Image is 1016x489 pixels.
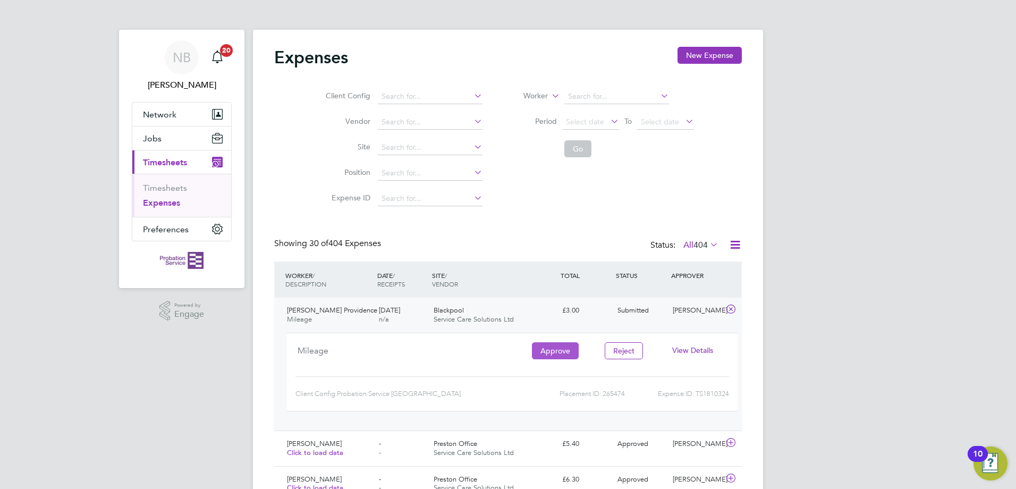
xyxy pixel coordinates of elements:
[434,448,514,457] span: Service Care Solutions Ltd
[323,91,370,100] label: Client Config
[143,198,180,208] a: Expenses
[378,191,482,206] input: Search for...
[143,109,176,120] span: Network
[174,310,204,319] span: Engage
[323,193,370,203] label: Expense ID
[159,301,205,321] a: Powered byEngage
[434,306,464,315] span: Blackpool
[295,385,486,402] div: Client Config:
[312,271,315,280] span: /
[132,40,232,91] a: NB[PERSON_NAME]
[287,306,377,315] span: [PERSON_NAME] Providence
[668,266,724,285] div: APPROVER
[429,266,558,293] div: SITE
[973,454,983,468] div: 10
[274,47,348,68] h2: Expenses
[174,301,204,310] span: Powered by
[668,471,724,488] div: [PERSON_NAME]
[283,266,375,293] div: WORKER
[298,342,521,368] div: Mileage
[509,116,557,126] label: Period
[564,89,669,104] input: Search for...
[486,385,625,402] div: Placement ID: 265474
[379,439,381,448] span: -
[377,280,405,288] span: RECEIPTS
[132,217,231,241] button: Preferences
[287,315,312,324] span: Mileage
[274,238,383,249] div: Showing
[143,183,187,193] a: Timesheets
[564,140,591,157] button: Go
[393,271,395,280] span: /
[287,475,342,484] span: [PERSON_NAME]
[119,30,244,288] nav: Main navigation
[566,117,604,127] span: Select date
[132,174,231,217] div: Timesheets
[375,266,430,293] div: DATE
[220,44,233,57] span: 20
[143,133,162,144] span: Jobs
[432,280,458,288] span: VENDOR
[558,471,613,488] div: £6.30
[500,91,548,102] label: Worker
[613,266,668,285] div: STATUS
[132,127,231,150] button: Jobs
[973,446,1007,480] button: Open Resource Center, 10 new notifications
[132,79,232,91] span: Nigel Bennett
[617,439,648,448] span: Approved
[378,140,482,155] input: Search for...
[378,89,482,104] input: Search for...
[558,302,613,319] div: £3.00
[285,280,326,288] span: DESCRIPTION
[132,252,232,269] a: Go to home page
[532,342,579,359] button: Approve
[693,240,708,250] span: 404
[678,47,742,64] button: New Expense
[160,252,203,269] img: probationservice-logo-retina.png
[668,302,724,319] div: [PERSON_NAME]
[309,238,328,249] span: 30 of
[650,238,721,253] div: Status:
[379,475,381,484] span: -
[287,448,343,457] span: Click to load data
[558,266,613,285] div: TOTAL
[173,50,191,64] span: NB
[378,166,482,181] input: Search for...
[683,240,718,250] label: All
[143,224,189,234] span: Preferences
[605,342,643,359] button: Reject
[621,114,635,128] span: To
[132,150,231,174] button: Timesheets
[207,40,228,74] a: 20
[617,475,648,484] span: Approved
[143,157,187,167] span: Timesheets
[434,475,477,484] span: Preston Office
[434,315,514,324] span: Service Care Solutions Ltd
[668,435,724,453] div: [PERSON_NAME]
[378,115,482,130] input: Search for...
[323,167,370,177] label: Position
[323,142,370,151] label: Site
[287,439,342,448] span: [PERSON_NAME]
[337,390,461,398] span: Probation Service [GEOGRAPHIC_DATA]
[379,315,389,324] span: n/a
[379,306,400,315] span: [DATE]
[132,103,231,126] button: Network
[641,117,679,127] span: Select date
[672,345,713,355] span: View Details
[323,116,370,126] label: Vendor
[379,448,381,457] span: -
[625,385,729,402] div: Expense ID: TS1810324
[434,439,477,448] span: Preston Office
[445,271,447,280] span: /
[617,306,649,315] span: Submitted
[558,435,613,453] div: £5.40
[309,238,381,249] span: 404 Expenses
